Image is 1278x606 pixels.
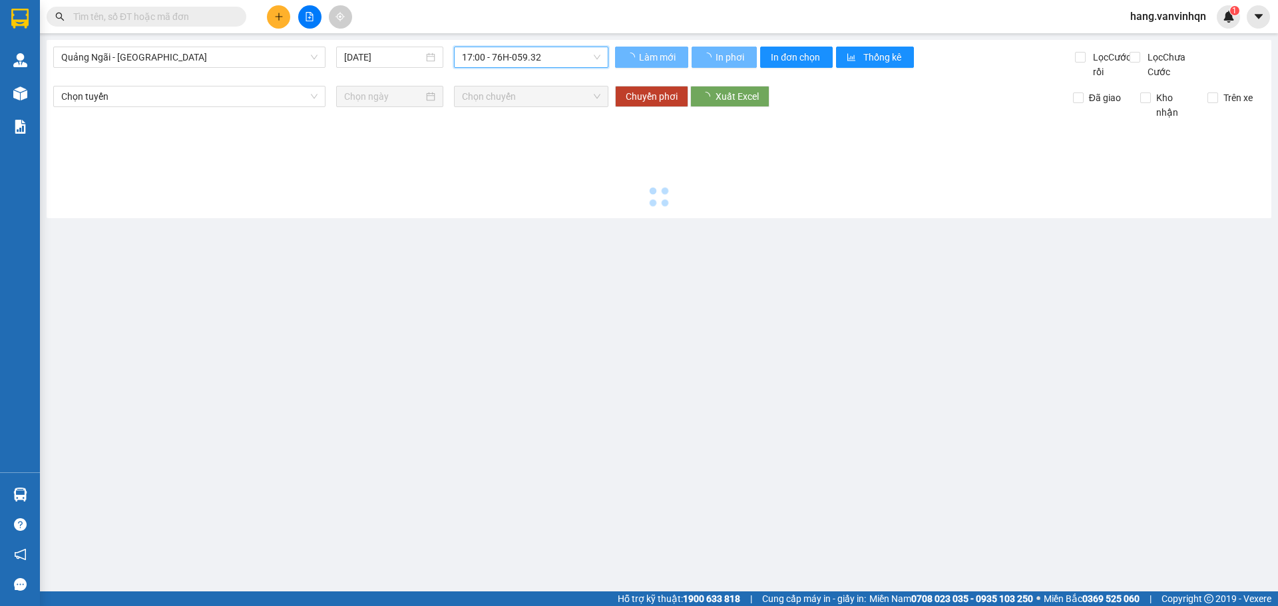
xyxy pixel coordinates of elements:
span: | [750,591,752,606]
strong: 0708 023 035 - 0935 103 250 [911,593,1033,604]
img: icon-new-feature [1223,11,1235,23]
span: notification [14,548,27,561]
button: aim [329,5,352,29]
button: Làm mới [615,47,688,68]
img: logo-vxr [11,9,29,29]
img: warehouse-icon [13,488,27,502]
strong: 1900 633 818 [683,593,740,604]
input: Chọn ngày [344,89,423,104]
span: Thống kê [863,50,903,65]
span: Cung cấp máy in - giấy in: [762,591,866,606]
span: Lọc Cước rồi [1088,50,1133,79]
span: search [55,12,65,21]
span: Chọn tuyến [61,86,318,106]
sup: 1 [1230,6,1239,15]
span: copyright [1204,594,1213,603]
span: ⚪️ [1036,596,1040,601]
span: file-add [305,12,314,21]
input: Tìm tên, số ĐT hoặc mã đơn [73,9,230,24]
button: plus [267,5,290,29]
span: loading [626,53,637,62]
span: Trên xe [1218,90,1258,105]
button: Xuất Excel [690,86,769,107]
button: Chuyển phơi [615,86,688,107]
span: Quảng Ngãi - Vũng Tàu [61,47,318,67]
span: Đã giao [1084,90,1126,105]
button: In đơn chọn [760,47,833,68]
img: warehouse-icon [13,86,27,100]
button: bar-chartThống kê [836,47,914,68]
span: loading [702,53,714,62]
span: Chọn chuyến [462,86,600,106]
span: Miền Bắc [1044,591,1140,606]
span: question-circle [14,518,27,531]
span: Xuất Excel [716,89,759,104]
span: loading [701,92,716,101]
span: bar-chart [847,53,858,63]
input: 13/10/2025 [344,50,423,65]
span: caret-down [1253,11,1265,23]
strong: 0369 525 060 [1082,593,1140,604]
button: caret-down [1247,5,1270,29]
span: Hỗ trợ kỹ thuật: [618,591,740,606]
span: Kho nhận [1151,90,1197,120]
span: hang.vanvinhqn [1120,8,1217,25]
span: 1 [1232,6,1237,15]
button: file-add [298,5,321,29]
span: plus [274,12,284,21]
span: Miền Nam [869,591,1033,606]
span: Lọc Chưa Cước [1142,50,1211,79]
span: Làm mới [639,50,678,65]
span: aim [335,12,345,21]
span: | [1150,591,1152,606]
button: In phơi [692,47,757,68]
span: In phơi [716,50,746,65]
img: solution-icon [13,120,27,134]
span: 17:00 - 76H-059.32 [462,47,600,67]
span: In đơn chọn [771,50,822,65]
span: message [14,578,27,591]
img: warehouse-icon [13,53,27,67]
